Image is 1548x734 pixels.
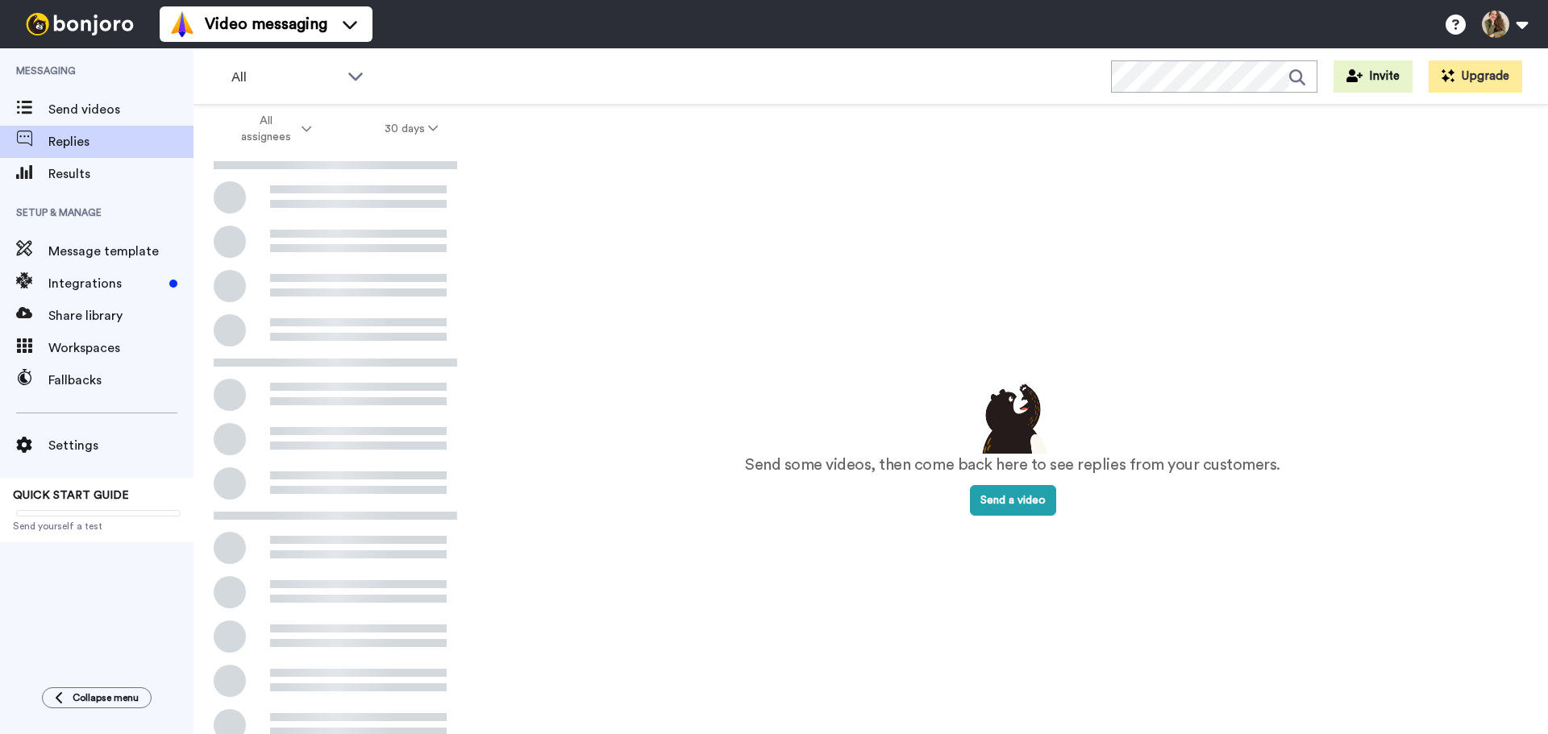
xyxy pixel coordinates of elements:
button: Upgrade [1429,60,1522,93]
span: Integrations [48,274,163,293]
span: Settings [48,436,193,455]
img: vm-color.svg [169,11,195,37]
img: results-emptystates.png [972,379,1053,454]
span: All assignees [233,113,298,145]
span: Results [48,164,193,184]
button: 30 days [348,114,475,143]
p: Send some videos, then come back here to see replies from your customers. [745,454,1280,477]
span: Workspaces [48,338,193,358]
span: Video messaging [205,13,327,35]
span: Message template [48,242,193,261]
button: All assignees [197,106,348,151]
span: Send yourself a test [13,520,181,533]
button: Invite [1334,60,1413,93]
span: QUICK START GUIDE [13,490,129,501]
span: Fallbacks [48,371,193,390]
span: Replies [48,132,193,151]
button: Send a video [970,485,1056,516]
span: All [231,68,339,87]
a: Send a video [970,495,1056,506]
img: bj-logo-header-white.svg [19,13,140,35]
span: Collapse menu [73,691,139,704]
button: Collapse menu [42,687,152,708]
span: Share library [48,306,193,326]
span: Send videos [48,100,193,119]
